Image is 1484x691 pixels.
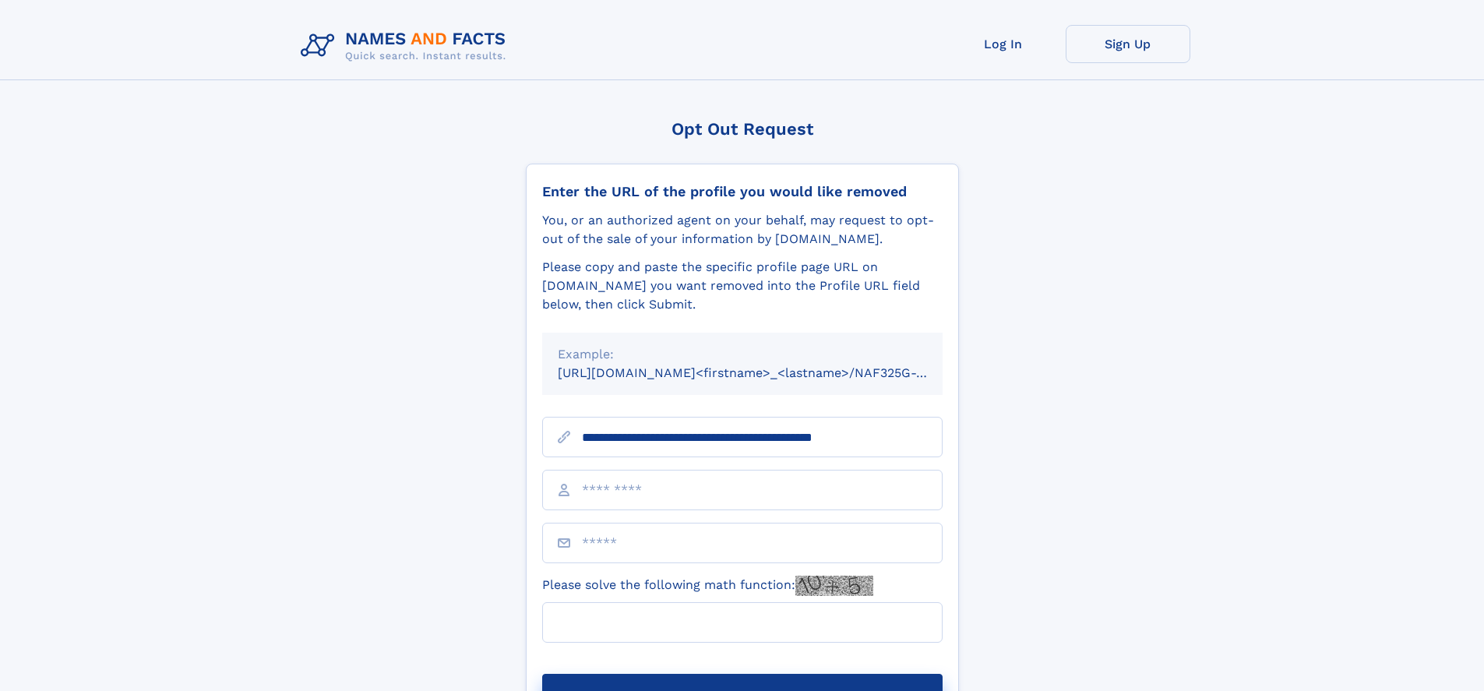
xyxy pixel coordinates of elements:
a: Log In [941,25,1066,63]
div: Example: [558,345,927,364]
label: Please solve the following math function: [542,576,873,596]
div: Opt Out Request [526,119,959,139]
div: You, or an authorized agent on your behalf, may request to opt-out of the sale of your informatio... [542,211,943,249]
div: Enter the URL of the profile you would like removed [542,183,943,200]
small: [URL][DOMAIN_NAME]<firstname>_<lastname>/NAF325G-xxxxxxxx [558,365,972,380]
a: Sign Up [1066,25,1190,63]
img: Logo Names and Facts [294,25,519,67]
div: Please copy and paste the specific profile page URL on [DOMAIN_NAME] you want removed into the Pr... [542,258,943,314]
